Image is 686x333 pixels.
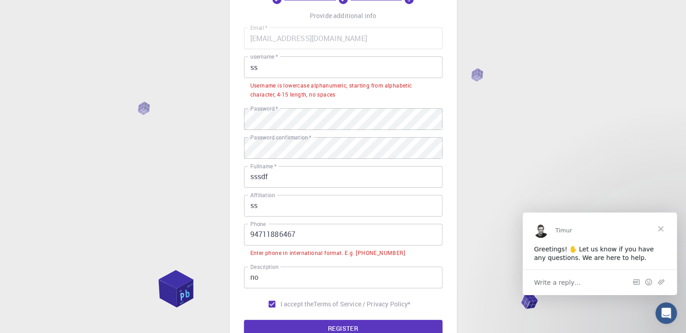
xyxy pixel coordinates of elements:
label: Email [250,24,267,32]
p: Terms of Service / Privacy Policy * [313,300,410,309]
label: username [250,53,278,60]
div: Enter phone in international format. E.g. [PHONE_NUMBER] [250,249,405,258]
label: Password [250,105,278,112]
span: I accept the [281,300,314,309]
label: Affiliation [250,191,275,199]
p: Provide additional info [310,11,376,20]
label: Phone [250,220,266,228]
div: Username is lowercase alphanumeric, starting from alphabetic character, 4-15 length, no spaces [250,81,436,99]
iframe: Intercom live chat message [523,213,677,295]
label: Password confirmation [250,134,311,141]
label: Description [250,263,279,271]
iframe: Intercom live chat [655,302,677,324]
a: Terms of Service / Privacy Policy* [313,300,410,309]
label: Fullname [250,162,276,170]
